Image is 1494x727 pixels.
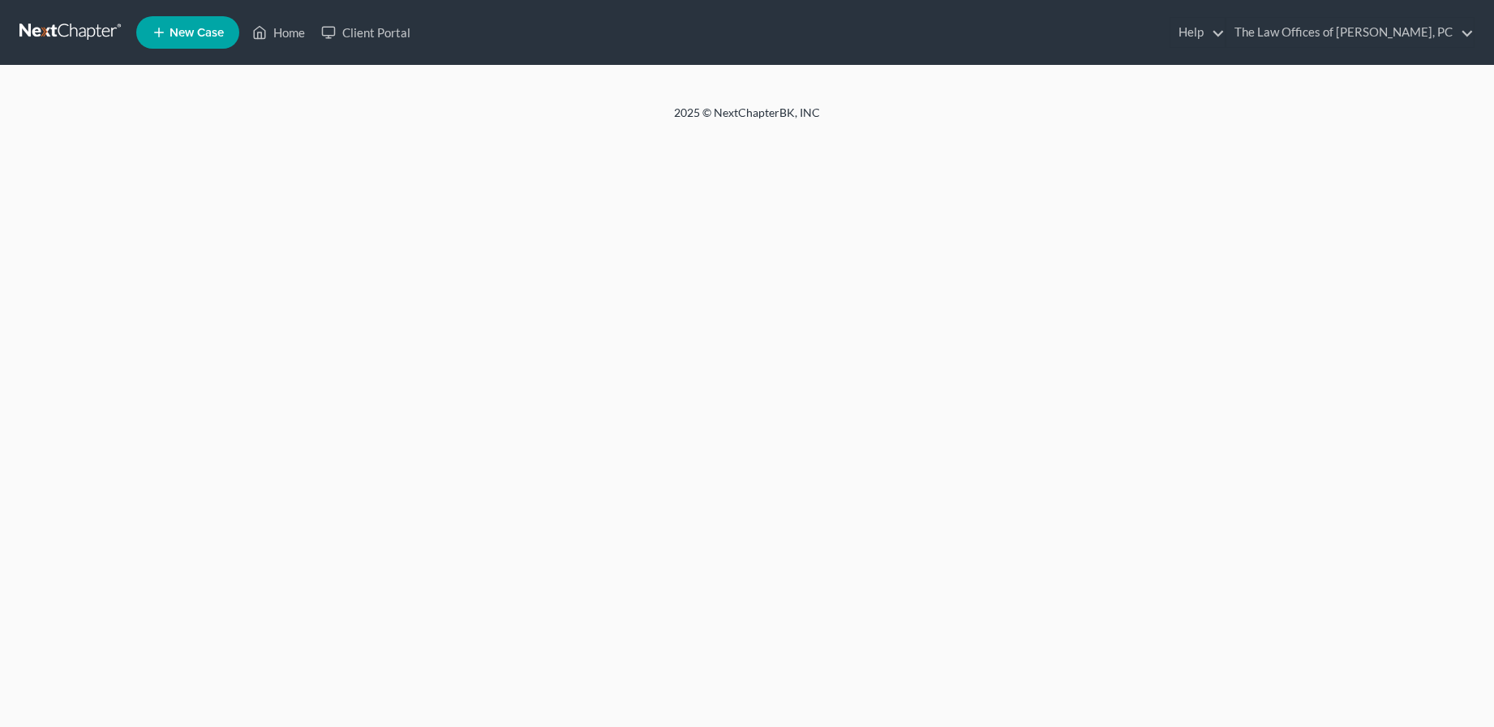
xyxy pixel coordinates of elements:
[313,18,419,47] a: Client Portal
[285,105,1209,134] div: 2025 © NextChapterBK, INC
[244,18,313,47] a: Home
[1170,18,1225,47] a: Help
[1226,18,1474,47] a: The Law Offices of [PERSON_NAME], PC
[136,16,239,49] new-legal-case-button: New Case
